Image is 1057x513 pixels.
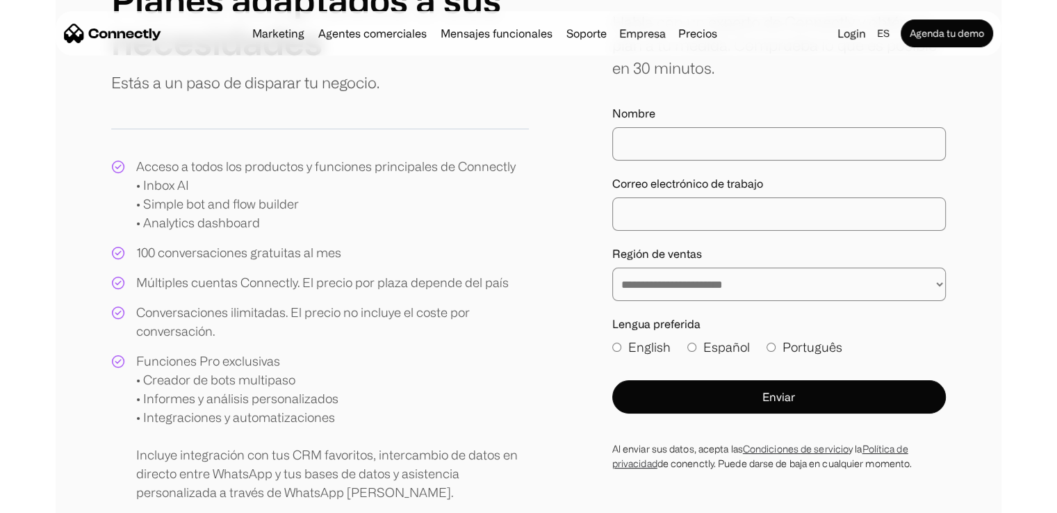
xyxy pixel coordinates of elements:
div: Acceso a todos los productos y funciones principales de Connectly • Inbox AI • Simple bot and flo... [136,157,516,232]
label: Correo electrónico de trabajo [612,177,946,190]
div: Múltiples cuentas Connectly. El precio por plaza depende del país [136,273,509,292]
aside: Language selected: Español [14,487,83,508]
a: Precios [673,28,723,39]
a: Condiciones de servicio [743,443,849,454]
label: Español [687,338,750,357]
a: Agenda tu demo [901,19,993,47]
div: Al enviar sus datos, acepta las y la de conenctly. Puede darse de baja en cualquier momento. [612,441,946,471]
a: Política de privacidad [612,443,908,469]
input: Português [767,343,776,352]
p: Estás a un paso de disparar tu negocio. [111,71,379,94]
a: home [64,23,161,44]
label: Português [767,338,842,357]
button: Enviar [612,380,946,414]
label: Región de ventas [612,247,946,261]
input: Español [687,343,696,352]
label: Nombre [612,107,946,120]
label: English [612,338,671,357]
div: Empresa [615,24,670,43]
div: 100 conversaciones gratuitas al mes [136,243,341,262]
a: Marketing [247,28,310,39]
input: English [612,343,621,352]
div: es [871,24,898,43]
a: Soporte [561,28,612,39]
a: Mensajes funcionales [435,28,558,39]
div: Empresa [619,24,666,43]
a: Agentes comerciales [313,28,432,39]
div: es [877,24,890,43]
a: Login [832,24,871,43]
ul: Language list [28,489,83,508]
div: Funciones Pro exclusivas • Creador de bots multipaso • Informes y análisis personalizados • Integ... [136,352,529,502]
div: Conversaciones ilimitadas. El precio no incluye el coste por conversación. [136,303,529,341]
label: Lengua preferida [612,318,946,331]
